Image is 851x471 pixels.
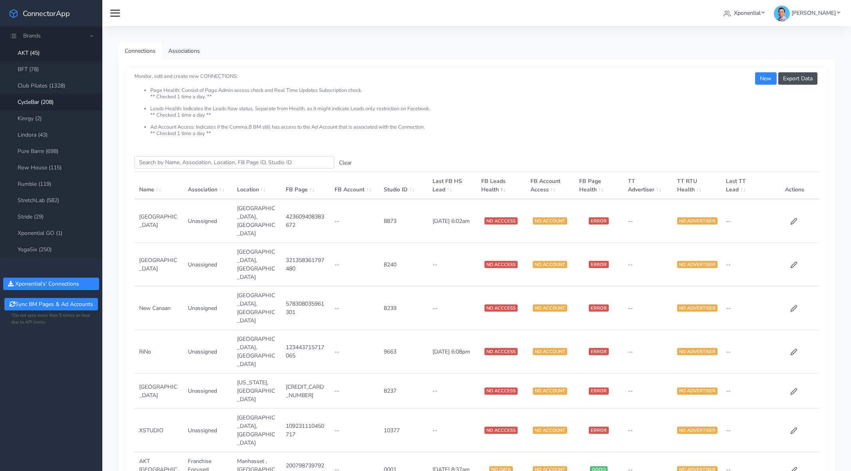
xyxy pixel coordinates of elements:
th: Actions [770,172,819,199]
span: Xponential [734,9,761,17]
span: NO ADVERTISER [677,217,717,225]
span: ERROR [589,427,609,434]
th: Last FB HS Lead [428,172,476,199]
span: ERROR [589,304,609,312]
li: Page Health: Consist of Page Admin access check and Real Time Updates Subscription check. ** Chec... [150,87,819,106]
td: 578308035961301 [281,286,330,330]
span: NO ACCOUNT [533,304,567,312]
li: Leads Health: Indicates the Leads flow status. Separate from Health, as it might indicate Leads o... [150,106,819,124]
a: Connections [118,42,162,60]
img: Velimir Lesikov [774,6,790,22]
span: NO ADVERTISER [677,261,717,268]
td: XSTUDIO [134,409,183,452]
span: NO ACCOUNT [533,348,567,355]
span: NO ADVERTISER [677,304,717,312]
span: NO ACCCESS [484,217,518,225]
td: [GEOGRAPHIC_DATA] [134,199,183,243]
td: -- [428,286,476,330]
td: 10377 [379,409,428,452]
button: Clear [334,157,357,169]
button: Xponential's' Connections [3,278,99,290]
td: 321358361797480 [281,243,330,286]
li: Ad Account Access: Indicates if the Comma,8 BM still has access to the Ad Account that is associa... [150,124,819,137]
th: FB Account [330,172,379,199]
th: FB Leads Health [476,172,525,199]
th: Location [232,172,281,199]
td: 8240 [379,243,428,286]
span: Brands [23,32,41,40]
span: NO ADVERTISER [677,388,717,395]
td: -- [428,374,476,409]
td: -- [623,199,672,243]
span: ERROR [589,348,609,355]
td: 9663 [379,330,428,374]
span: NO ACCOUNT [533,388,567,395]
td: [GEOGRAPHIC_DATA] [134,374,183,409]
td: -- [330,199,379,243]
span: NO ACCOUNT [533,261,567,268]
td: -- [330,330,379,374]
td: [GEOGRAPHIC_DATA],[GEOGRAPHIC_DATA] [232,330,281,374]
a: Xponential [720,6,768,20]
td: [US_STATE],[GEOGRAPHIC_DATA] [232,374,281,409]
small: Monitor, edit and create new CONNECTIONS: [134,66,819,137]
span: NO ADVERTISER [677,348,717,355]
td: -- [623,409,672,452]
th: FB Page [281,172,330,199]
span: ERROR [589,388,609,395]
td: Unassigned [183,199,232,243]
td: -- [721,286,770,330]
th: Studio ID [379,172,428,199]
td: [GEOGRAPHIC_DATA],[GEOGRAPHIC_DATA] [232,409,281,452]
td: [GEOGRAPHIC_DATA] [134,243,183,286]
span: ERROR [589,261,609,268]
td: -- [330,243,379,286]
span: NO ACCCESS [484,304,518,312]
td: 8237 [379,374,428,409]
td: 423609408383672 [281,199,330,243]
button: New [755,72,776,85]
td: 123443715717065 [281,330,330,374]
th: Name [134,172,183,199]
a: [PERSON_NAME] [771,6,843,20]
td: Unassigned [183,330,232,374]
span: NO ACCCESS [484,261,518,268]
td: [DATE] 6:08pm [428,330,476,374]
th: TT Advertiser [623,172,672,199]
span: NO ACCOUNT [533,217,567,225]
th: FB Account Access [526,172,574,199]
span: NO ACCCESS [484,427,518,434]
small: *Do not sync more then 5 times an hour due to API limits. [11,312,91,326]
td: -- [623,374,672,409]
td: -- [721,199,770,243]
button: Export Data [778,72,817,85]
td: -- [721,409,770,452]
td: -- [623,330,672,374]
td: -- [330,409,379,452]
td: -- [428,409,476,452]
td: 8239 [379,286,428,330]
button: Sync BM Pages & Ad Accounts [4,298,98,310]
td: Unassigned [183,243,232,286]
td: 109231110450717 [281,409,330,452]
th: FB Page Health [574,172,623,199]
td: -- [428,243,476,286]
td: Unassigned [183,374,232,409]
span: NO ADVERTISER [677,427,717,434]
td: -- [721,330,770,374]
td: -- [721,243,770,286]
td: [GEOGRAPHIC_DATA],[GEOGRAPHIC_DATA] [232,199,281,243]
td: New Canaan [134,286,183,330]
td: [DATE] 6:02am [428,199,476,243]
th: TT RTU Health [672,172,721,199]
span: ERROR [589,217,609,225]
td: -- [623,243,672,286]
td: [GEOGRAPHIC_DATA],[GEOGRAPHIC_DATA] [232,243,281,286]
a: Associations [162,42,206,60]
td: -- [623,286,672,330]
td: RiNo [134,330,183,374]
span: [PERSON_NAME] [791,9,836,17]
td: Unassigned [183,409,232,452]
input: enter text you want to search [134,156,334,169]
th: Last TT Lead [721,172,770,199]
